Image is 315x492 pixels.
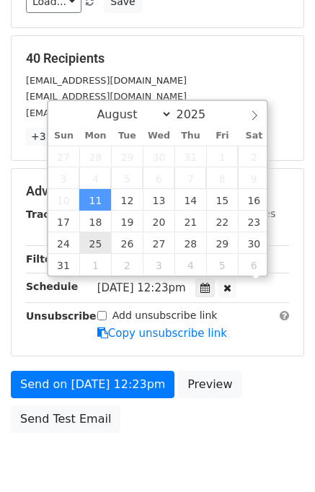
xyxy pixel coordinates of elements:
[174,189,206,211] span: August 14, 2025
[48,131,80,141] span: Sun
[174,254,206,276] span: September 4, 2025
[243,423,315,492] iframe: Chat Widget
[238,254,270,276] span: September 6, 2025
[172,107,224,121] input: Year
[238,211,270,232] span: August 23, 2025
[111,167,143,189] span: August 5, 2025
[143,189,174,211] span: August 13, 2025
[79,189,111,211] span: August 11, 2025
[143,131,174,141] span: Wed
[48,146,80,167] span: July 27, 2025
[48,211,80,232] span: August 17, 2025
[206,189,238,211] span: August 15, 2025
[26,91,187,102] small: [EMAIL_ADDRESS][DOMAIN_NAME]
[79,211,111,232] span: August 18, 2025
[111,211,143,232] span: August 19, 2025
[174,211,206,232] span: August 21, 2025
[206,167,238,189] span: August 8, 2025
[111,189,143,211] span: August 12, 2025
[79,254,111,276] span: September 1, 2025
[238,232,270,254] span: August 30, 2025
[111,146,143,167] span: July 29, 2025
[79,167,111,189] span: August 4, 2025
[143,232,174,254] span: August 27, 2025
[174,146,206,167] span: July 31, 2025
[26,281,78,292] strong: Schedule
[79,146,111,167] span: July 28, 2025
[26,107,187,118] small: [EMAIL_ADDRESS][DOMAIN_NAME]
[11,371,174,398] a: Send on [DATE] 12:23pm
[174,232,206,254] span: August 28, 2025
[206,254,238,276] span: September 5, 2025
[178,371,241,398] a: Preview
[79,131,111,141] span: Mon
[238,131,270,141] span: Sat
[112,308,218,323] label: Add unsubscribe link
[48,232,80,254] span: August 24, 2025
[111,254,143,276] span: September 2, 2025
[206,131,238,141] span: Fri
[11,405,120,433] a: Send Test Email
[26,310,97,322] strong: Unsubscribe
[143,167,174,189] span: August 6, 2025
[111,131,143,141] span: Tue
[206,232,238,254] span: August 29, 2025
[206,146,238,167] span: August 1, 2025
[26,208,74,220] strong: Tracking
[26,50,289,66] h5: 40 Recipients
[143,254,174,276] span: September 3, 2025
[174,167,206,189] span: August 7, 2025
[143,211,174,232] span: August 20, 2025
[206,211,238,232] span: August 22, 2025
[238,167,270,189] span: August 9, 2025
[238,189,270,211] span: August 16, 2025
[238,146,270,167] span: August 2, 2025
[48,189,80,211] span: August 10, 2025
[143,146,174,167] span: July 30, 2025
[97,281,186,294] span: [DATE] 12:23pm
[111,232,143,254] span: August 26, 2025
[48,254,80,276] span: August 31, 2025
[48,167,80,189] span: August 3, 2025
[79,232,111,254] span: August 25, 2025
[26,128,86,146] a: +37 more
[174,131,206,141] span: Thu
[26,183,289,199] h5: Advanced
[26,75,187,86] small: [EMAIL_ADDRESS][DOMAIN_NAME]
[97,327,227,340] a: Copy unsubscribe link
[26,253,63,265] strong: Filters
